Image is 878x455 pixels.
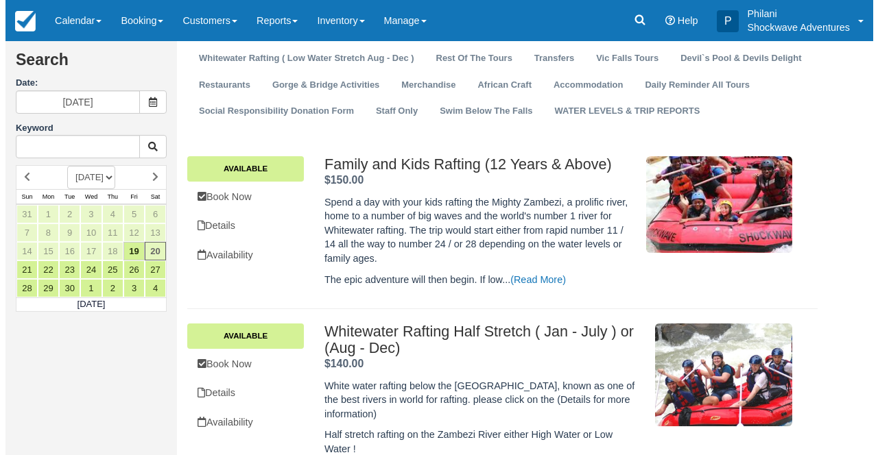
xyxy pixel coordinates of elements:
th: Thu [97,189,118,204]
h2: Search [10,51,161,77]
p: The epic adventure will then begin. If low... [319,273,630,287]
span: Help [672,15,693,26]
a: 5 [118,205,139,223]
a: 10 [75,223,96,242]
a: 4 [97,205,118,223]
a: 22 [32,260,54,279]
th: Sat [139,189,161,204]
a: 23 [54,260,75,279]
a: 9 [54,223,75,242]
a: 30 [54,279,75,297]
a: (Read More) [505,274,560,285]
a: Merchandise [385,72,460,99]
a: 19 [118,242,139,260]
th: Mon [32,189,54,204]
a: 3 [75,205,96,223]
a: Devil`s Pool & Devils Delight [665,45,806,72]
img: checkfront-main-nav-mini-logo.png [10,11,30,32]
strong: Price: $140 [319,358,358,369]
a: Swim Below The Falls [424,98,537,125]
a: Availability [182,241,298,269]
a: 21 [11,260,32,279]
a: 24 [75,260,96,279]
a: 2 [54,205,75,223]
a: 11 [97,223,118,242]
a: Staff Only [360,98,423,125]
th: Tue [54,189,75,204]
a: Social Responsibility Donation Form [183,98,359,125]
a: 12 [118,223,139,242]
label: Date: [10,77,161,90]
a: African Craft [462,72,536,99]
p: Shockwave Adventures [741,21,844,34]
img: M121-2 [641,156,786,253]
a: 1 [32,205,54,223]
a: 20 [139,242,161,260]
a: WATER LEVELS & TRIP REPORTS [539,98,705,125]
th: Wed [75,189,96,204]
a: Book Now [182,350,298,378]
a: Rest Of The Tours [420,45,517,72]
a: 13 [139,223,161,242]
a: 16 [54,242,75,260]
span: $150.00 [319,174,358,186]
a: 29 [32,279,54,297]
a: Whitewater Rafting ( Low Water Stretch Aug - Dec ) [183,45,419,72]
a: 17 [75,242,96,260]
a: Vic Falls Tours [580,45,663,72]
p: Philani [741,7,844,21]
span: $140.00 [319,358,358,369]
a: 7 [11,223,32,242]
p: White water rafting below the [GEOGRAPHIC_DATA], known as one of the best rivers in world for raf... [319,379,630,421]
a: Available [182,156,298,181]
a: Details [182,379,298,407]
p: Spend a day with your kids rafting the Mighty Zambezi, a prolific river, home to a number of big ... [319,195,630,266]
img: M10-3 [650,323,787,426]
a: 18 [97,242,118,260]
a: 31 [11,205,32,223]
a: 6 [139,205,161,223]
a: Restaurants [183,72,255,99]
a: Book Now [182,183,298,211]
h2: Family and Kids Rafting (12 Years & Above) [319,156,630,173]
a: 4 [139,279,161,297]
a: 1 [75,279,96,297]
a: 27 [139,260,161,279]
a: Transfers [519,45,579,72]
a: Details [182,212,298,240]
a: 25 [97,260,118,279]
th: Sun [11,189,32,204]
a: 8 [32,223,54,242]
a: 15 [32,242,54,260]
a: Gorge & Bridge Activities [257,72,384,99]
a: Available [182,323,298,348]
th: Fri [118,189,139,204]
h2: Whitewater Rafting Half Stretch ( Jan - July ) or (Aug - Dec) [319,323,630,356]
a: 2 [97,279,118,297]
a: Accommodation [538,72,628,99]
a: 14 [11,242,32,260]
label: Keyword [10,123,48,133]
button: Keyword Search [134,135,161,158]
a: 3 [118,279,139,297]
i: Help [660,16,669,25]
a: Daily Reminder All Tours [629,72,755,99]
td: [DATE] [11,297,161,311]
strong: Price: $150 [319,174,358,186]
a: 28 [11,279,32,297]
div: P [711,10,733,32]
a: 26 [118,260,139,279]
a: Availability [182,408,298,436]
